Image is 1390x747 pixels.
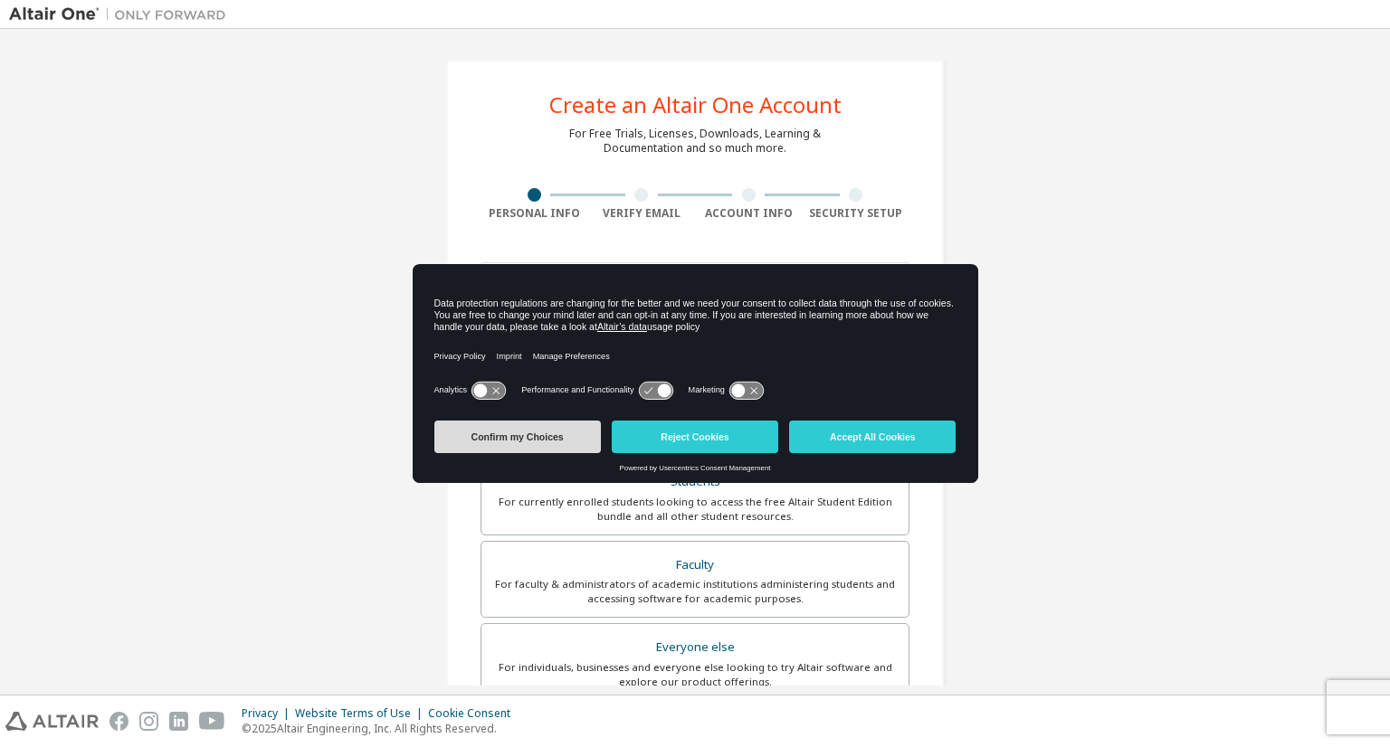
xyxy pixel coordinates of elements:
img: facebook.svg [109,712,129,731]
div: Security Setup [803,206,910,221]
div: Create an Altair One Account [549,94,842,116]
div: Account Info [695,206,803,221]
img: instagram.svg [139,712,158,731]
div: For individuals, businesses and everyone else looking to try Altair software and explore our prod... [492,660,898,689]
div: Privacy [242,706,295,721]
img: youtube.svg [199,712,225,731]
img: Altair One [9,5,235,24]
p: © 2025 Altair Engineering, Inc. All Rights Reserved. [242,721,521,736]
div: For faculty & administrators of academic institutions administering students and accessing softwa... [492,577,898,606]
img: linkedin.svg [169,712,188,731]
div: For Free Trials, Licenses, Downloads, Learning & Documentation and so much more. [569,127,821,156]
img: altair_logo.svg [5,712,99,731]
div: Personal Info [481,206,588,221]
div: Website Terms of Use [295,706,428,721]
div: Cookie Consent [428,706,521,721]
div: Faculty [492,553,898,578]
div: Everyone else [492,635,898,660]
div: Verify Email [588,206,696,221]
div: For currently enrolled students looking to access the free Altair Student Edition bundle and all ... [492,495,898,524]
